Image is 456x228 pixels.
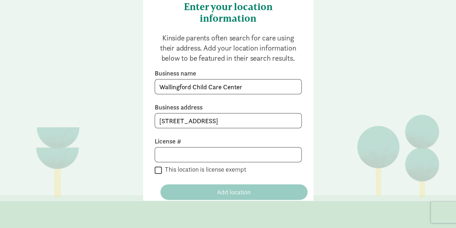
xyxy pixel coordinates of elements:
label: This location is license exempt [162,165,246,174]
iframe: Chat Widget [420,193,456,228]
input: Enter a location [155,113,301,128]
button: Add location [160,184,307,200]
span: Add location [217,187,251,197]
label: License # [155,137,302,146]
p: Kinside parents often search for care using their address. Add your location information below to... [155,33,302,63]
label: Business address [155,103,302,112]
label: Business name [155,69,302,78]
